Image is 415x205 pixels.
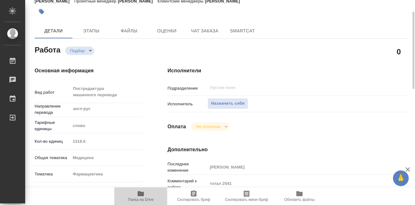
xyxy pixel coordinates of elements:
p: Тематика [35,171,71,177]
h4: Оплата [168,123,186,130]
span: Обновить файлы [284,197,315,202]
div: Фармацевтика [71,169,142,180]
button: Добавить тэг [35,5,48,19]
p: Вид работ [35,89,71,96]
div: слово [71,120,142,131]
button: Скопировать мини-бриф [220,187,273,205]
button: Папка на Drive [114,187,167,205]
button: Не оплачена [194,124,222,129]
span: Скопировать мини-бриф [225,197,268,202]
h4: Дополнительно [168,146,408,153]
textarea: тотал 2541 [207,178,388,189]
div: Подбор [65,47,94,55]
span: Папка на Drive [128,197,154,202]
p: Подразделение [168,85,207,91]
h4: Исполнители [168,67,408,75]
button: Обновить файлы [273,187,326,205]
span: Скопировать бриф [177,197,210,202]
p: Направление перевода [35,103,71,116]
div: Медицина [71,152,142,163]
p: Комментарий к работе [168,178,207,191]
button: 🙏 [393,170,409,186]
div: Подбор [191,122,230,131]
button: Подбор [68,48,87,53]
input: Пустое поле [71,137,142,146]
p: Общая тематика [35,155,71,161]
span: Этапы [76,27,106,35]
p: Исполнитель [168,101,207,107]
p: Кол-во единиц [35,138,71,145]
input: Пустое поле [209,84,373,91]
button: Назначить себя [207,98,248,109]
p: Последнее изменение [168,161,207,174]
h2: Работа [35,44,60,55]
span: 🙏 [395,172,406,185]
span: Файлы [114,27,144,35]
p: Тарифные единицы [35,119,71,132]
span: SmartCat [227,27,258,35]
h4: Основная информация [35,67,142,75]
h2: 0 [397,46,401,57]
span: Чат заказа [190,27,220,35]
button: Скопировать бриф [167,187,220,205]
span: Детали [38,27,69,35]
span: Оценки [152,27,182,35]
span: Назначить себя [211,100,244,107]
input: Пустое поле [207,163,388,172]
